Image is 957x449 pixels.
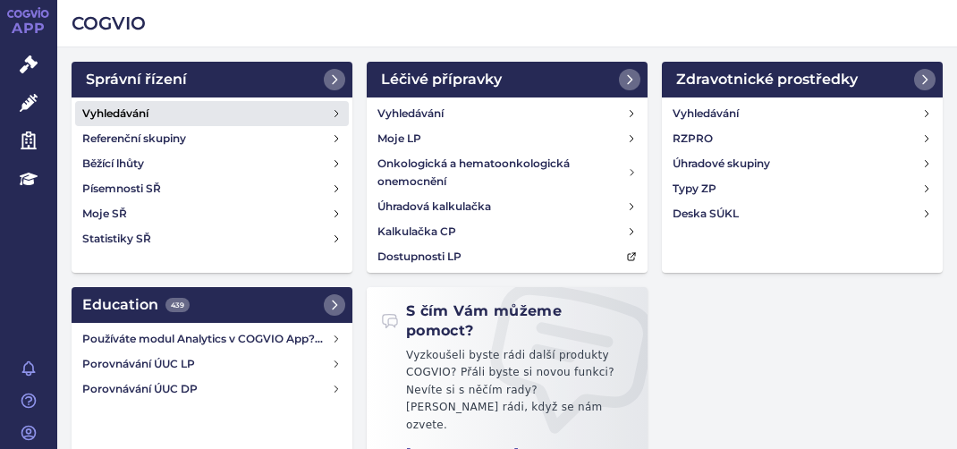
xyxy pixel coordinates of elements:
[370,219,644,244] a: Kalkulačka CP
[82,330,331,348] h4: Používáte modul Analytics v COGVIO App? Oceníme Vaši zpětnou vazbu!
[370,101,644,126] a: Vyhledávání
[75,176,349,201] a: Písemnosti SŘ
[381,69,502,90] h2: Léčivé přípravky
[82,130,186,148] h4: Referenční skupiny
[370,151,644,194] a: Onkologická a hematoonkologická onemocnění
[75,352,349,377] a: Porovnávání ÚUC LP
[75,377,349,402] a: Porovnávání ÚUC DP
[673,205,739,223] h4: Deska SÚKL
[676,69,858,90] h2: Zdravotnické prostředky
[665,176,939,201] a: Typy ZP
[381,347,633,442] p: Vyzkoušeli byste rádi další produkty COGVIO? Přáli byste si novou funkci? Nevíte si s něčím rady?...
[367,62,648,97] a: Léčivé přípravky
[75,126,349,151] a: Referenční skupiny
[82,105,148,123] h4: Vyhledávání
[662,62,943,97] a: Zdravotnické prostředky
[377,155,627,191] h4: Onkologická a hematoonkologická onemocnění
[75,151,349,176] a: Běžící lhůty
[370,126,644,151] a: Moje LP
[673,155,770,173] h4: Úhradové skupiny
[82,355,331,373] h4: Porovnávání ÚUC LP
[665,151,939,176] a: Úhradové skupiny
[75,326,349,352] a: Používáte modul Analytics v COGVIO App? Oceníme Vaši zpětnou vazbu!
[370,194,644,219] a: Úhradová kalkulačka
[75,101,349,126] a: Vyhledávání
[165,298,190,312] span: 439
[673,180,716,198] h4: Typy ZP
[82,230,151,248] h4: Statistiky SŘ
[72,287,352,323] a: Education439
[72,62,352,97] a: Správní řízení
[377,248,462,266] h4: Dostupnosti LP
[75,226,349,251] a: Statistiky SŘ
[381,301,633,342] h2: S čím Vám můžeme pomoct?
[72,11,943,36] h2: COGVIO
[370,244,644,269] a: Dostupnosti LP
[82,180,161,198] h4: Písemnosti SŘ
[377,105,444,123] h4: Vyhledávání
[86,69,187,90] h2: Správní řízení
[665,201,939,226] a: Deska SÚKL
[82,380,331,398] h4: Porovnávání ÚUC DP
[377,130,421,148] h4: Moje LP
[75,201,349,226] a: Moje SŘ
[665,101,939,126] a: Vyhledávání
[377,223,456,241] h4: Kalkulačka CP
[673,105,739,123] h4: Vyhledávání
[377,198,491,216] h4: Úhradová kalkulačka
[82,155,144,173] h4: Běžící lhůty
[82,294,190,316] h2: Education
[673,130,713,148] h4: RZPRO
[82,205,127,223] h4: Moje SŘ
[665,126,939,151] a: RZPRO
